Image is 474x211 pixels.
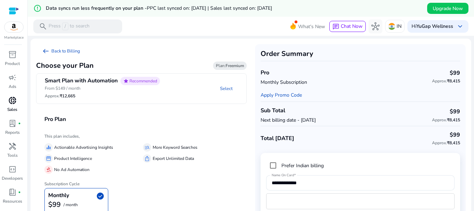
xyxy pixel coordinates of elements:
h6: ₹8,415 [432,117,460,122]
span: storefront [46,156,51,161]
p: / month [64,203,78,207]
h4: Sub Total [261,107,316,114]
span: Approx. [45,93,60,99]
img: in.svg [388,23,395,30]
h5: Data syncs run less frequently on your plan - [46,6,272,11]
p: Tools [7,152,18,159]
h4: $99 [450,132,460,138]
p: More Keyword Searches [153,144,197,151]
p: Press to search [49,23,90,30]
span: manage_search [144,145,150,150]
span: donut_small [8,96,17,105]
button: chatChat Now [329,21,366,32]
p: Sales [7,106,17,113]
p: Marketplace [4,35,24,40]
span: chat [332,23,339,30]
span: Recommended [129,78,157,84]
span: star [123,78,129,84]
span: check_circle [96,192,104,200]
span: inventory_2 [8,50,17,59]
span: keyboard_arrow_down [456,22,464,31]
span: Chat Now [341,23,363,30]
a: arrow_left_altBack to Billing [36,44,86,58]
span: ios_share [144,156,150,161]
span: fiber_manual_record [18,122,21,125]
h4: Pro [261,70,307,76]
span: gavel [46,167,51,172]
p: IN [397,20,401,32]
p: No Ad Automation [54,166,90,173]
h6: ₹8,415 [432,140,460,145]
h4: Smart Plan with Automation [45,78,118,84]
p: Actionable Advertising Insights [54,144,113,151]
mat-expansion-panel-header: Smart Plan with AutomationstarRecommendedFrom $149 / monthApprox.₹12,665Select [36,74,263,104]
p: Next billing date - [DATE] [261,116,316,124]
h4: $99 [450,70,460,76]
h6: ₹12,665 [45,94,160,98]
button: hub [369,19,382,33]
p: Resources [3,198,22,204]
p: Monthly Subscription [261,79,307,86]
p: Hi [412,24,453,29]
p: Export Unlimited Data [153,155,194,162]
span: lab_profile [8,119,17,128]
mat-label: Name On Card [272,173,294,178]
h6: Subscription Cycle [44,176,238,186]
h6: This plan includes, [44,134,238,139]
span: search [39,22,47,31]
h3: Order Summary [261,50,460,58]
span: book_4 [8,188,17,196]
span: hub [371,22,380,31]
p: Developers [2,175,23,181]
span: / [62,23,68,30]
h4: Pro Plan [44,116,66,123]
span: Approx. [432,117,447,123]
h4: $99 [450,108,460,115]
span: campaign [8,73,17,82]
p: Product Intelligence [54,155,92,162]
span: PPC last synced on: [DATE] | Sales last synced on: [DATE] [147,5,272,11]
a: Apply Promo Code [261,92,302,98]
iframe: Secure card payment input frame [270,194,451,208]
p: Reports [5,129,20,136]
mat-expansion-panel-header: Pro Plan [36,107,263,132]
span: code_blocks [8,165,17,173]
h3: Choose your Plan [36,62,94,70]
span: equalizer [46,145,51,150]
a: Select [214,82,238,95]
h6: ₹8,415 [432,79,460,83]
b: $99 [48,200,61,209]
b: Freemium [226,63,244,68]
mat-icon: error_outline [33,4,42,13]
span: Approx. [432,140,447,146]
h4: Total [DATE] [261,135,294,142]
span: fiber_manual_record [18,191,21,194]
span: Upgrade Now [433,5,463,12]
h4: Monthly [48,192,69,199]
span: What's New [298,21,325,33]
button: Upgrade Now [427,3,468,14]
span: arrow_left_alt [42,47,50,55]
label: Prefer Indian billing [280,162,324,169]
p: Ads [9,83,16,90]
p: Product [5,60,20,67]
b: YuGap Wellness [416,23,453,30]
span: Plan: [216,63,244,68]
span: Approx. [432,78,447,84]
img: amazon.svg [5,22,23,32]
p: From $149 / month [45,85,160,91]
span: handyman [8,142,17,151]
